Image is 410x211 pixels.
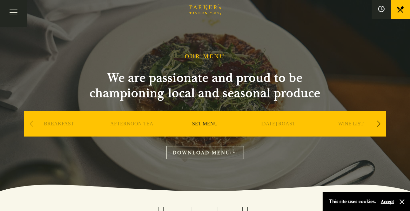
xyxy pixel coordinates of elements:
[166,146,244,159] a: DOWNLOAD MENU
[78,70,332,101] h2: We are passionate and proud to be championing local and seasonal produce
[381,199,394,205] button: Accept
[316,111,386,156] div: 5 / 9
[27,117,36,131] div: Previous slide
[261,121,296,146] a: [DATE] ROAST
[192,121,218,146] a: SET MENU
[339,121,364,146] a: WINE LIST
[243,111,313,156] div: 4 / 9
[185,53,225,60] h1: OUR MENU
[329,197,376,206] p: This site uses cookies.
[374,117,383,131] div: Next slide
[399,199,405,205] button: Close and accept
[170,111,240,156] div: 3 / 9
[111,121,154,146] a: AFTERNOON TEA
[44,121,74,146] a: BREAKFAST
[24,111,94,156] div: 1 / 9
[97,111,167,156] div: 2 / 9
